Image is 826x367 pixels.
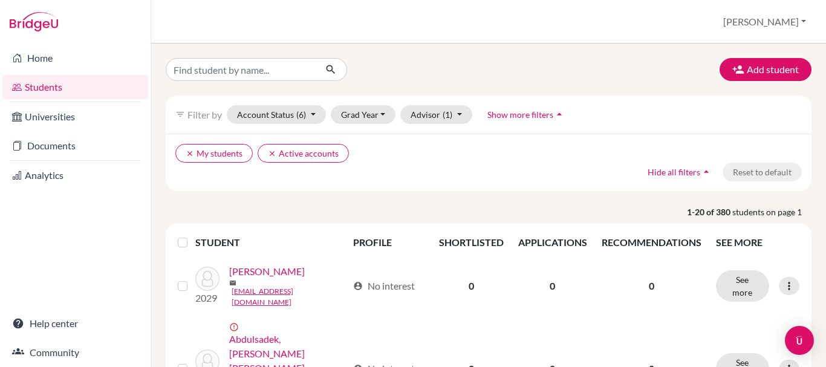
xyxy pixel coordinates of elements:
span: (1) [443,109,452,120]
p: 0 [602,279,701,293]
button: Hide all filtersarrow_drop_up [637,163,723,181]
i: filter_list [175,109,185,119]
a: Community [2,340,148,365]
th: STUDENT [195,228,346,257]
i: arrow_drop_up [700,166,712,178]
span: Show more filters [487,109,553,120]
button: Advisor(1) [400,105,472,124]
i: clear [268,149,276,158]
a: Documents [2,134,148,158]
td: 0 [432,257,511,315]
p: 2029 [195,291,220,305]
a: [EMAIL_ADDRESS][DOMAIN_NAME] [232,286,348,308]
span: account_circle [353,281,363,291]
i: arrow_drop_up [553,108,565,120]
a: [PERSON_NAME] [229,264,305,279]
img: Abdosh, Elham Birna [195,267,220,291]
button: Add student [720,58,811,81]
span: Filter by [187,109,222,120]
button: [PERSON_NAME] [718,10,811,33]
button: Grad Year [331,105,396,124]
a: Students [2,75,148,99]
th: RECOMMENDATIONS [594,228,709,257]
button: Account Status(6) [227,105,326,124]
span: mail [229,279,236,287]
span: (6) [296,109,306,120]
i: clear [186,149,194,158]
th: PROFILE [346,228,431,257]
th: APPLICATIONS [511,228,594,257]
div: Open Intercom Messenger [785,326,814,355]
td: 0 [511,257,594,315]
strong: 1-20 of 380 [687,206,732,218]
button: Reset to default [723,163,802,181]
th: SHORTLISTED [432,228,511,257]
a: Analytics [2,163,148,187]
button: See more [716,270,769,302]
span: students on page 1 [732,206,811,218]
a: Help center [2,311,148,336]
img: Bridge-U [10,12,58,31]
th: SEE MORE [709,228,807,257]
div: No interest [353,279,415,293]
button: clearActive accounts [258,144,349,163]
span: error_outline [229,322,241,332]
input: Find student by name... [166,58,316,81]
span: Hide all filters [648,167,700,177]
button: clearMy students [175,144,253,163]
a: Home [2,46,148,70]
a: Universities [2,105,148,129]
button: Show more filtersarrow_drop_up [477,105,576,124]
